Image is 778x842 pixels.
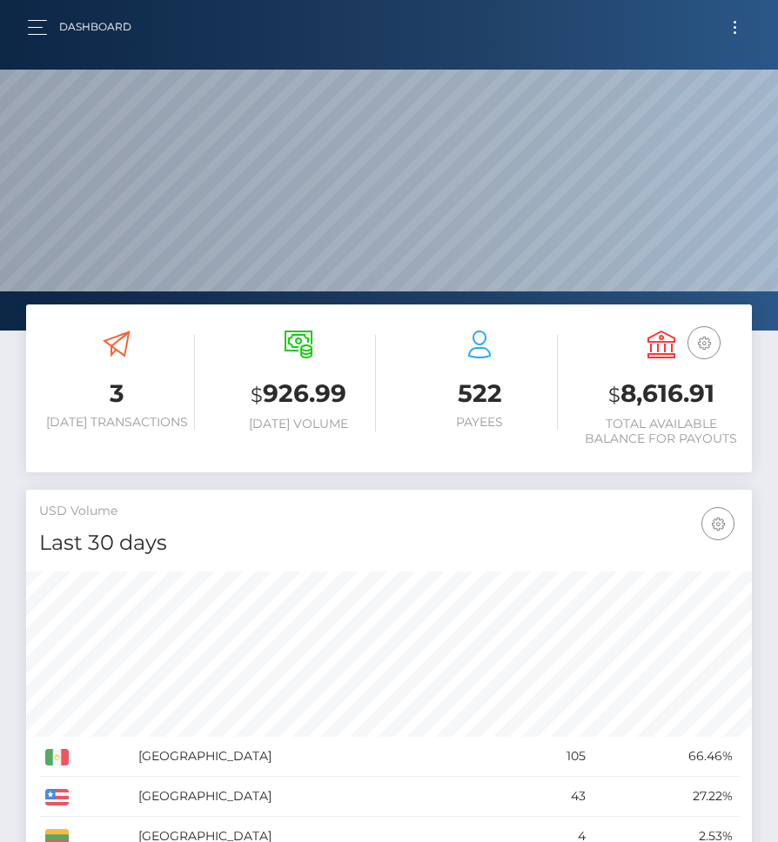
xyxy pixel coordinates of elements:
[510,737,592,777] td: 105
[45,789,69,805] img: US.png
[132,737,511,777] td: [GEOGRAPHIC_DATA]
[39,415,195,430] h6: [DATE] Transactions
[39,377,195,411] h3: 3
[402,377,558,411] h3: 522
[719,16,751,39] button: Toggle navigation
[59,9,131,45] a: Dashboard
[132,777,511,817] td: [GEOGRAPHIC_DATA]
[39,503,739,520] h5: USD Volume
[584,417,740,446] h6: Total Available Balance for Payouts
[608,383,620,407] small: $
[592,737,739,777] td: 66.46%
[510,777,592,817] td: 43
[402,415,558,430] h6: Payees
[45,749,69,765] img: MX.png
[251,383,263,407] small: $
[584,377,740,412] h3: 8,616.91
[39,528,739,558] h4: Last 30 days
[221,417,377,431] h6: [DATE] Volume
[221,377,377,412] h3: 926.99
[592,777,739,817] td: 27.22%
